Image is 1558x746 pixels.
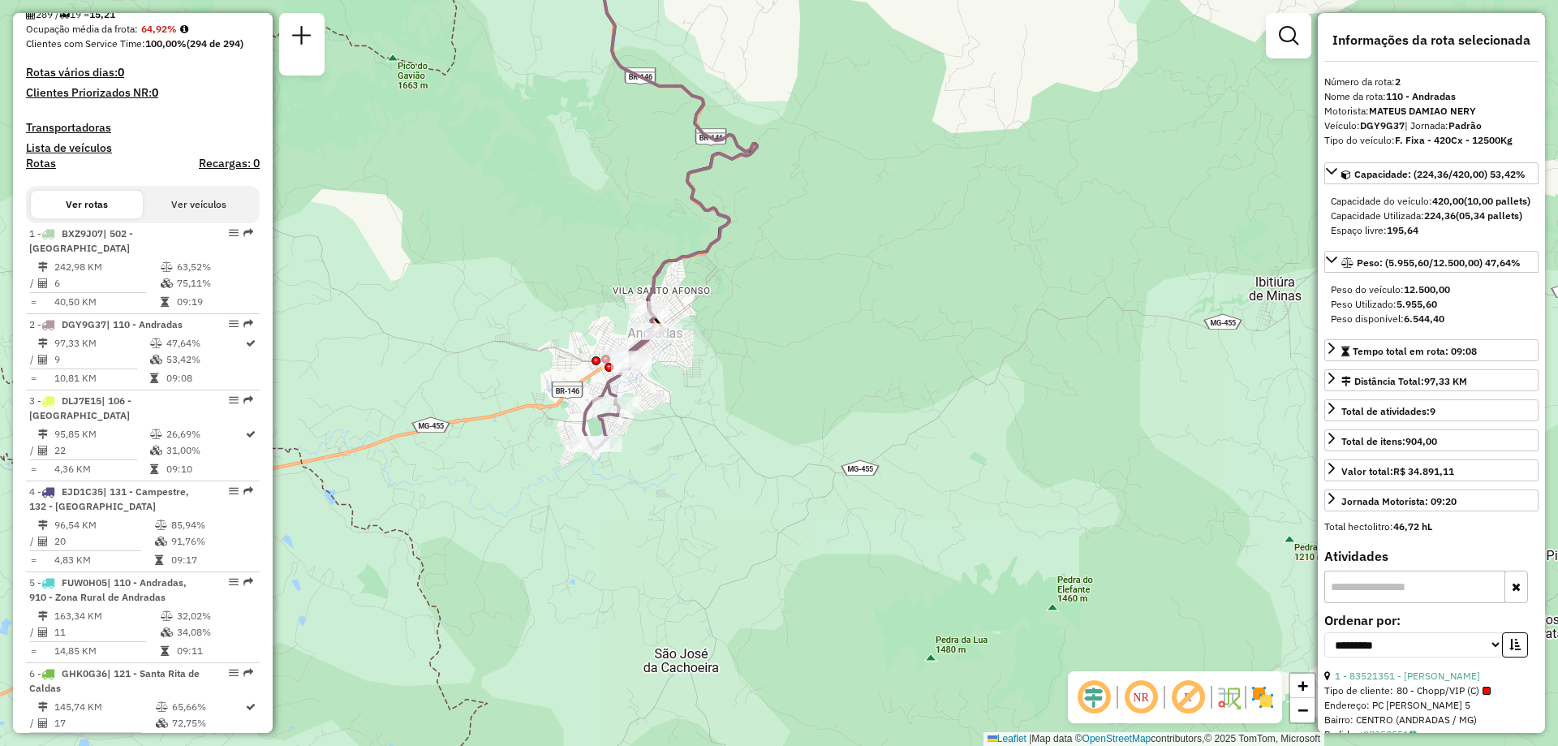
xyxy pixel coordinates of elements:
i: % de utilização do peso [150,429,162,439]
i: Rota otimizada [246,429,256,439]
strong: 64,92% [141,23,177,35]
div: Tipo do veículo: [1324,133,1539,148]
label: Ordenar por: [1324,610,1539,630]
span: 80 - Chopp/VIP (C) [1397,683,1491,698]
i: Distância Total [38,339,48,348]
span: + [1298,675,1308,696]
div: Bairro: CENTRO (ANDRADAS / MG) [1324,713,1539,727]
td: 09:08 [166,370,244,386]
i: Rota otimizada [246,702,256,712]
div: Capacidade Utilizada: [1331,209,1532,223]
td: 97,33 KM [54,335,149,351]
em: Rota exportada [243,395,253,405]
span: BXZ9J07 [62,227,103,239]
strong: F. Fixa - 420Cx - 12500Kg [1395,134,1513,146]
i: Tempo total em rota [155,555,163,565]
strong: 195,64 [1387,224,1418,236]
td: / [29,275,37,291]
i: Tempo total em rota [150,373,158,383]
h4: Recargas: 0 [199,157,260,170]
i: Total de Atividades [26,10,36,19]
i: % de utilização do peso [150,339,162,348]
a: Peso: (5.955,60/12.500,00) 47,64% [1324,251,1539,273]
i: % de utilização da cubagem [150,446,162,455]
h4: Informações da rota selecionada [1324,32,1539,48]
div: Pedidos: [1324,727,1539,742]
i: Observações [1409,730,1417,740]
span: 5 - [29,576,187,603]
strong: 0 [152,85,158,100]
a: Valor total:R$ 34.891,11 [1324,459,1539,481]
i: Total de Atividades [38,627,48,637]
a: Jornada Motorista: 09:20 [1324,489,1539,511]
strong: (294 de 294) [187,37,243,50]
div: Tipo de cliente: [1324,683,1539,698]
span: Clientes com Service Time: [26,37,145,50]
a: Zoom out [1290,698,1315,722]
td: 20 [54,533,154,550]
i: Distância Total [38,611,48,621]
img: Exibir/Ocultar setores [1250,684,1276,710]
a: 1 - 83521351 - [PERSON_NAME] [1335,670,1480,682]
div: Peso: (5.955,60/12.500,00) 47,64% [1324,276,1539,333]
strong: 6.544,40 [1404,313,1444,325]
div: Peso Utilizado: [1331,297,1532,312]
span: 4 - [29,485,189,512]
strong: 5.955,60 [1397,298,1437,310]
strong: (05,34 pallets) [1456,209,1522,222]
strong: 110 - Andradas [1386,90,1456,102]
td: 14,85 KM [54,643,160,659]
span: Peso: (5.955,60/12.500,00) 47,64% [1357,257,1521,269]
i: % de utilização do peso [161,611,173,621]
span: | 110 - Andradas, 910 - Zona Rural de Andradas [29,576,187,603]
span: 97,33 KM [1424,375,1467,387]
div: Número da rota: [1324,75,1539,89]
td: 63,52% [176,259,253,275]
em: Rota exportada [243,319,253,329]
span: 3 - [29,395,131,421]
td: 47,64% [166,335,244,351]
span: Capacidade: (224,36/420,00) 53,42% [1354,168,1526,180]
strong: 100,00% [145,37,187,50]
td: 09:11 [176,643,253,659]
strong: (10,00 pallets) [1464,195,1530,207]
a: Rotas [26,157,56,170]
em: Rota exportada [243,228,253,238]
td: 17 [54,715,155,731]
h4: Lista de veículos [26,141,260,155]
strong: 904,00 [1405,435,1437,447]
span: GHK0G36 [62,667,107,679]
div: Nome da rota: [1324,89,1539,104]
td: 09:19 [176,294,253,310]
td: 145,74 KM [54,699,155,715]
i: Tempo total em rota [150,464,158,474]
td: 75,11% [176,275,253,291]
span: EJD1C35 [62,485,103,498]
strong: MATEUS DAMIAO NERY [1369,105,1476,117]
strong: 420,00 [1432,195,1464,207]
em: Opções [229,395,239,405]
div: Total de itens: [1341,434,1437,449]
a: Exibir filtros [1272,19,1305,52]
span: Tempo total em rota: 09:08 [1353,345,1477,357]
i: % de utilização da cubagem [161,627,173,637]
h4: Rotas vários dias: [26,66,260,80]
div: Espaço livre: [1331,223,1532,238]
em: Média calculada utilizando a maior ocupação (%Peso ou %Cubagem) de cada rota da sessão. Rotas cro... [180,24,188,34]
td: 65,66% [171,699,244,715]
td: / [29,351,37,368]
td: = [29,370,37,386]
i: % de utilização da cubagem [150,355,162,364]
em: Rota exportada [243,668,253,678]
i: Total de Atividades [38,446,48,455]
h4: Atividades [1324,549,1539,564]
i: % de utilização do peso [156,702,168,712]
em: Opções [229,486,239,496]
span: Ocultar deslocamento [1074,678,1113,717]
a: Nova sessão e pesquisa [286,19,318,56]
button: Ordem crescente [1502,632,1528,658]
h4: Clientes Priorizados NR: [26,86,260,100]
a: Total de atividades:9 [1324,399,1539,421]
td: = [29,643,37,659]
